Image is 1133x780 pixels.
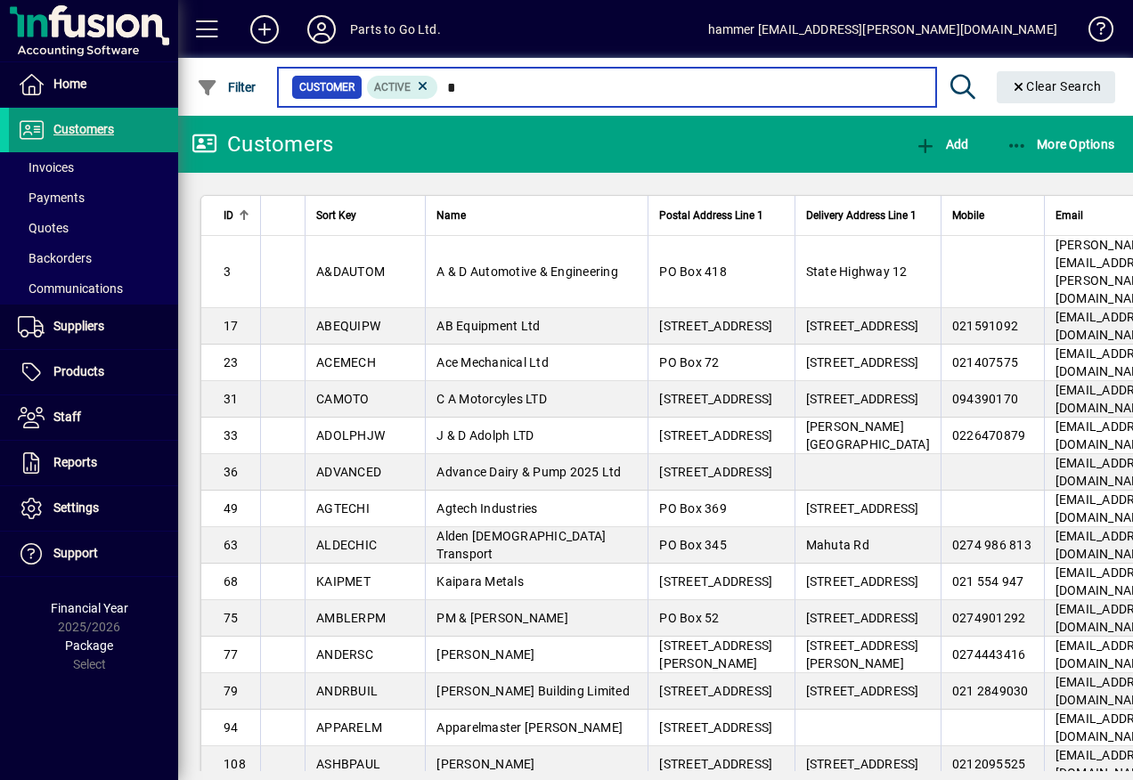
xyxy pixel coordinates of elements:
span: Kaipara Metals [436,574,524,589]
a: Communications [9,273,178,304]
span: CAMOTO [316,392,370,406]
span: Financial Year [51,601,128,615]
span: Reports [53,455,97,469]
span: 021591092 [952,319,1018,333]
a: Settings [9,486,178,531]
span: 75 [224,611,239,625]
span: Filter [197,80,257,94]
span: 021 554 947 [952,574,1024,589]
span: 36 [224,465,239,479]
span: A&DAUTOM [316,264,385,279]
span: 31 [224,392,239,406]
span: Ace Mechanical Ltd [436,355,549,370]
span: C A Motorcyles LTD [436,392,547,406]
a: Payments [9,183,178,213]
span: Active [374,81,411,93]
span: Clear Search [1011,79,1102,93]
a: Staff [9,395,178,440]
span: PM & [PERSON_NAME] [436,611,568,625]
span: ID [224,206,233,225]
span: AGTECHI [316,501,370,516]
span: [STREET_ADDRESS] [806,355,919,370]
a: Invoices [9,152,178,183]
span: 77 [224,647,239,662]
button: Clear [997,71,1116,103]
span: 79 [224,684,239,698]
span: Settings [53,500,99,515]
a: Reports [9,441,178,485]
span: 63 [224,538,239,552]
span: Package [65,638,113,653]
span: APPARELM [316,720,382,735]
a: Knowledge Base [1075,4,1111,61]
span: Home [53,77,86,91]
span: [STREET_ADDRESS][PERSON_NAME] [806,638,919,670]
span: Support [53,546,98,560]
button: Profile [293,13,350,45]
span: [PERSON_NAME] Building Limited [436,684,630,698]
span: [STREET_ADDRESS] [659,465,772,479]
span: Staff [53,410,81,424]
span: J & D Adolph LTD [436,428,534,443]
button: Filter [192,71,261,103]
span: [STREET_ADDRESS] [659,319,772,333]
span: Agtech Industries [436,501,537,516]
div: Mobile [952,206,1033,225]
button: Add [236,13,293,45]
span: [STREET_ADDRESS] [806,757,919,771]
span: 23 [224,355,239,370]
button: Add [910,128,973,160]
span: [STREET_ADDRESS] [659,574,772,589]
span: Apparelmaster [PERSON_NAME] [436,720,623,735]
span: ANDRBUIL [316,684,378,698]
mat-chip: Activation Status: Active [367,76,438,99]
div: Customers [192,130,333,158]
span: [STREET_ADDRESS][PERSON_NAME] [659,638,772,670]
span: [STREET_ADDRESS] [806,392,919,406]
span: A & D Automotive & Engineering [436,264,618,279]
a: Suppliers [9,305,178,349]
span: 94 [224,720,239,735]
span: 0274901292 [952,611,1026,625]
span: [STREET_ADDRESS] [806,501,919,516]
div: hammer [EMAIL_ADDRESS][PERSON_NAME][DOMAIN_NAME] [708,15,1057,44]
span: More Options [1007,137,1115,151]
div: ID [224,206,249,225]
span: 0212095525 [952,757,1026,771]
span: [STREET_ADDRESS] [806,684,919,698]
span: Customers [53,122,114,136]
div: Name [436,206,637,225]
span: AMBLERPM [316,611,386,625]
span: 108 [224,757,246,771]
span: [PERSON_NAME] [436,757,534,771]
span: Invoices [18,160,74,175]
span: 021 2849030 [952,684,1029,698]
span: PO Box 52 [659,611,719,625]
a: Quotes [9,213,178,243]
span: Sort Key [316,206,356,225]
span: Mahuta Rd [806,538,869,552]
span: [STREET_ADDRESS] [806,611,919,625]
span: Advance Dairy & Pump 2025 Ltd [436,465,621,479]
span: [STREET_ADDRESS] [659,720,772,735]
span: PO Box 72 [659,355,719,370]
span: Mobile [952,206,984,225]
span: [PERSON_NAME][GEOGRAPHIC_DATA] [806,419,930,451]
span: ADOLPHJW [316,428,385,443]
span: Suppliers [53,319,104,333]
span: 17 [224,319,239,333]
span: Alden [DEMOGRAPHIC_DATA] Transport [436,529,606,561]
a: Support [9,532,178,576]
span: [STREET_ADDRESS] [659,392,772,406]
span: Delivery Address Line 1 [806,206,917,225]
span: AB Equipment Ltd [436,319,540,333]
span: 0274443416 [952,647,1026,662]
div: Parts to Go Ltd. [350,15,441,44]
a: Products [9,350,178,394]
span: Products [53,364,104,378]
span: 68 [224,574,239,589]
span: [PERSON_NAME] [436,647,534,662]
span: 021407575 [952,355,1018,370]
a: Home [9,62,178,107]
button: More Options [1002,128,1120,160]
